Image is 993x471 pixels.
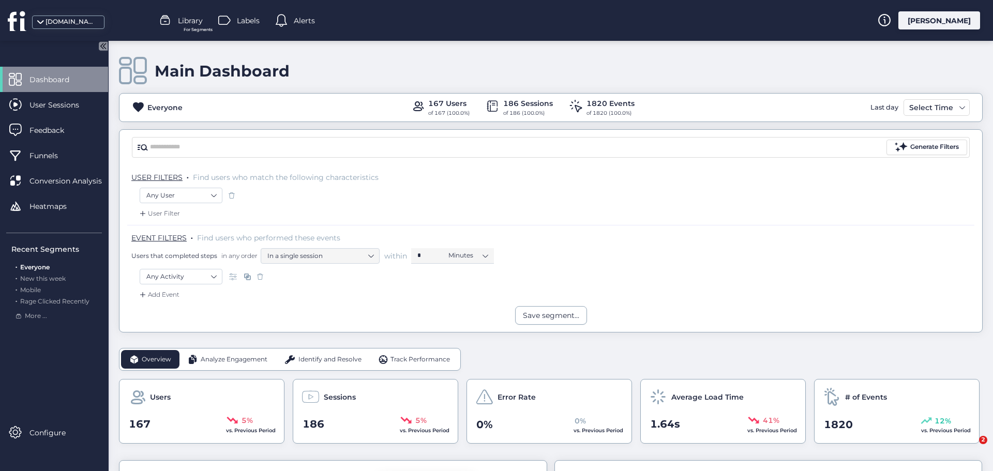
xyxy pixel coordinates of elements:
[935,415,951,427] span: 12%
[29,427,81,438] span: Configure
[187,171,189,181] span: .
[242,415,253,426] span: 5%
[226,427,276,434] span: vs. Previous Period
[415,415,427,426] span: 5%
[131,173,183,182] span: USER FILTERS
[523,310,579,321] div: Save segment...
[29,201,82,212] span: Heatmaps
[29,175,117,187] span: Conversion Analysis
[586,109,635,117] div: of 1820 (100.0%)
[219,251,258,260] span: in any order
[184,26,213,33] span: For Segments
[845,391,887,403] span: # of Events
[575,415,586,427] span: 0%
[193,173,379,182] span: Find users who match the following characteristics
[868,99,901,116] div: Last day
[910,142,959,152] div: Generate Filters
[29,99,95,111] span: User Sessions
[131,251,217,260] span: Users that completed steps
[29,150,73,161] span: Funnels
[237,15,260,26] span: Labels
[907,101,956,114] div: Select Time
[197,233,340,242] span: Find users who performed these events
[146,269,216,284] nz-select-item: Any Activity
[886,140,967,155] button: Generate Filters
[46,17,97,27] div: [DOMAIN_NAME]
[574,427,623,434] span: vs. Previous Period
[150,391,171,403] span: Users
[671,391,744,403] span: Average Load Time
[155,62,290,81] div: Main Dashboard
[16,261,17,271] span: .
[20,275,66,282] span: New this week
[267,248,373,264] nz-select-item: In a single session
[147,102,183,113] div: Everyone
[16,272,17,282] span: .
[958,436,983,461] iframe: Intercom live chat
[129,416,151,432] span: 167
[20,263,50,271] span: Everyone
[298,355,362,364] span: Identify and Resolve
[142,355,171,364] span: Overview
[201,355,267,364] span: Analyze Engagement
[138,208,180,219] div: User Filter
[503,109,553,117] div: of 186 (100.0%)
[191,231,193,241] span: .
[650,416,680,432] span: 1.64s
[29,74,85,85] span: Dashboard
[503,98,553,109] div: 186 Sessions
[294,15,315,26] span: Alerts
[428,98,470,109] div: 167 Users
[586,98,635,109] div: 1820 Events
[824,417,853,433] span: 1820
[448,248,488,263] nz-select-item: Minutes
[20,297,89,305] span: Rage Clicked Recently
[476,417,493,433] span: 0%
[384,251,407,261] span: within
[428,109,470,117] div: of 167 (100.0%)
[29,125,80,136] span: Feedback
[979,436,987,444] span: 2
[747,427,797,434] span: vs. Previous Period
[303,416,324,432] span: 186
[11,244,102,255] div: Recent Segments
[898,11,980,29] div: [PERSON_NAME]
[400,427,449,434] span: vs. Previous Period
[25,311,47,321] span: More ...
[146,188,216,203] nz-select-item: Any User
[324,391,356,403] span: Sessions
[178,15,203,26] span: Library
[763,415,779,426] span: 41%
[16,284,17,294] span: .
[16,295,17,305] span: .
[921,427,971,434] span: vs. Previous Period
[131,233,187,242] span: EVENT FILTERS
[138,290,179,300] div: Add Event
[20,286,41,294] span: Mobile
[390,355,450,364] span: Track Performance
[498,391,536,403] span: Error Rate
